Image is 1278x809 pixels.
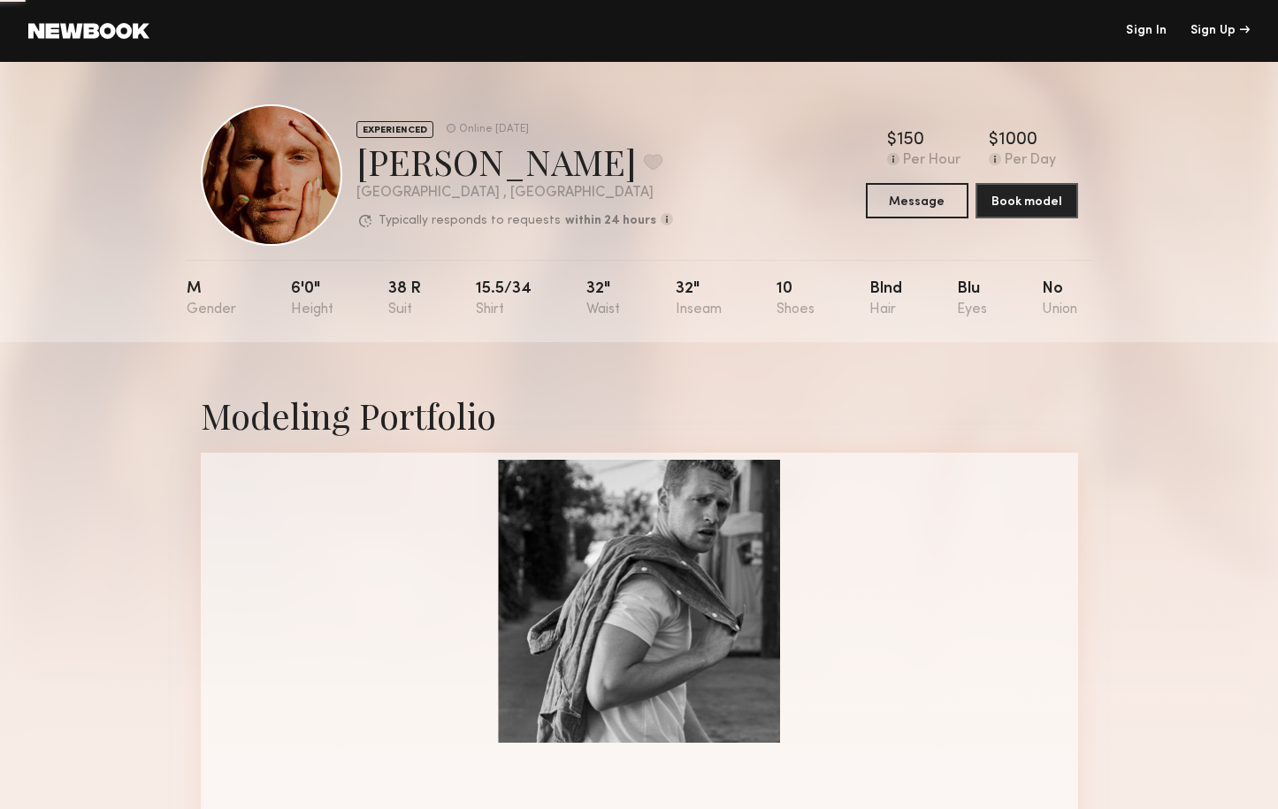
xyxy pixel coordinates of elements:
[291,281,333,317] div: 6'0"
[201,392,1078,439] div: Modeling Portfolio
[777,281,815,317] div: 10
[676,281,722,317] div: 32"
[866,183,968,218] button: Message
[379,215,561,227] p: Typically responds to requests
[565,215,656,227] b: within 24 hours
[356,186,673,201] div: [GEOGRAPHIC_DATA] , [GEOGRAPHIC_DATA]
[897,132,924,149] div: 150
[1190,25,1250,37] div: Sign Up
[903,153,960,169] div: Per Hour
[1005,153,1056,169] div: Per Day
[586,281,620,317] div: 32"
[957,281,987,317] div: Blu
[1126,25,1167,37] a: Sign In
[476,281,532,317] div: 15.5/34
[187,281,236,317] div: M
[989,132,999,149] div: $
[869,281,902,317] div: Blnd
[976,183,1078,218] button: Book model
[356,121,433,138] div: EXPERIENCED
[356,138,673,185] div: [PERSON_NAME]
[459,124,529,135] div: Online [DATE]
[999,132,1037,149] div: 1000
[388,281,421,317] div: 38 r
[887,132,897,149] div: $
[1042,281,1077,317] div: No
